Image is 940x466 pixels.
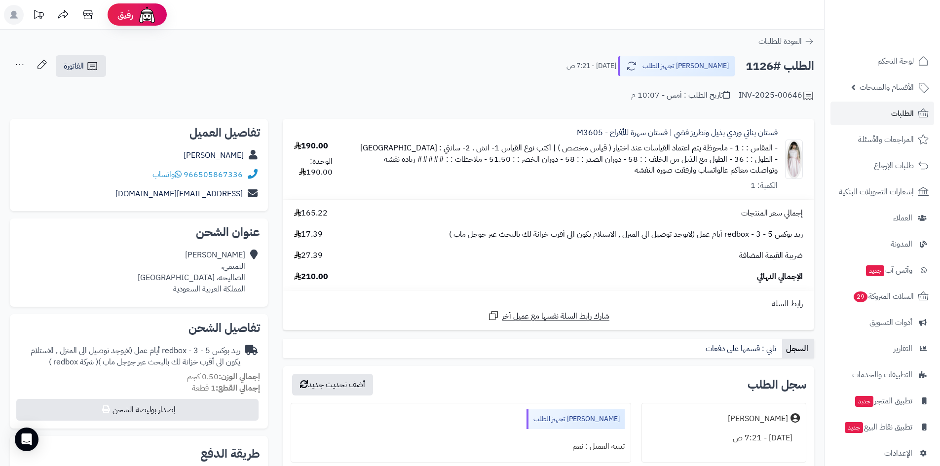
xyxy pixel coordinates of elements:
img: 1756220418-413A5139-90x90.jpeg [786,140,802,179]
a: الفاتورة [56,55,106,77]
div: ريد بوكس redbox - 3 - 5 أيام عمل (لايوجد توصيل الى المنزل , الاستلام يكون الى أقرب خزانة لك بالبح... [18,345,240,368]
span: الفاتورة [64,60,84,72]
span: شارك رابط السلة نفسها مع عميل آخر [502,311,609,322]
span: ريد بوكس redbox - 3 - 5 أيام عمل (لايوجد توصيل الى المنزل , الاستلام يكون الى أقرب خزانة لك بالبح... [449,229,803,240]
a: تحديثات المنصة [26,5,51,27]
small: - الطول مع الذيل من الخلف : : 58 [628,153,732,165]
span: التقارير [894,342,912,356]
small: 0.50 كجم [187,371,260,383]
a: التقارير [830,337,934,360]
div: رابط السلة [287,298,810,310]
button: أضف تحديث جديد [292,374,373,395]
div: الوحدة: 190.00 [294,156,333,179]
h2: الطلب #1126 [746,56,814,76]
div: 190.00 [294,141,328,152]
button: [PERSON_NAME] تجهيز الطلب [618,56,735,76]
small: - المقاس : : 1 [735,142,778,154]
span: جديد [866,265,884,276]
span: 29 [854,291,868,303]
span: تطبيق المتجر [854,394,912,408]
div: [PERSON_NAME] تجهيز الطلب [526,409,625,429]
span: الطلبات [891,107,914,120]
strong: إجمالي الوزن: [219,371,260,383]
a: تطبيق نقاط البيعجديد [830,415,934,439]
span: جديد [855,396,873,407]
div: INV-2025-00646 [739,90,814,102]
span: المدونة [891,237,912,251]
a: التطبيقات والخدمات [830,363,934,387]
span: الأقسام والمنتجات [860,80,914,94]
small: [DATE] - 7:21 ص [566,61,616,71]
div: الكمية: 1 [751,180,778,191]
a: العودة للطلبات [758,36,814,47]
a: [PERSON_NAME] [184,149,244,161]
div: [DATE] - 7:21 ص [648,429,800,448]
h2: تفاصيل الشحن [18,322,260,334]
div: Open Intercom Messenger [15,428,38,451]
h2: عنوان الشحن [18,226,260,238]
span: إجمالي سعر المنتجات [741,208,803,219]
span: 17.39 [294,229,323,240]
div: تنبيه العميل : نعم [297,437,624,456]
span: إشعارات التحويلات البنكية [839,185,914,199]
small: - ملاحظات : : ##### زياده نفشه وتواصلت معاكم عالواتساب وارفقت صورة النفشه [384,153,778,177]
small: - دوران الخصر : : 51.50 [489,153,563,165]
a: شارك رابط السلة نفسها مع عميل آخر [488,310,609,322]
a: تابي : قسمها على دفعات [702,339,782,358]
a: السلات المتروكة29 [830,285,934,308]
a: المدونة [830,232,934,256]
a: واتساب [152,169,182,180]
span: الإجمالي النهائي [757,271,803,283]
span: ( شركة redbox ) [49,356,98,368]
a: 966505867336 [184,169,243,180]
span: ضريبة القيمة المضافة [739,250,803,261]
a: إشعارات التحويلات البنكية [830,180,934,204]
div: [PERSON_NAME] التميمي، الصاليحه، [GEOGRAPHIC_DATA] المملكة العربية السعودية [138,250,245,294]
span: 27.39 [294,250,323,261]
span: أدوات التسويق [869,316,912,329]
a: لوحة التحكم [830,49,934,73]
a: العملاء [830,206,934,230]
small: - الطول : : 36 [734,153,778,165]
a: الطلبات [830,102,934,125]
h2: طريقة الدفع [200,448,260,460]
span: تطبيق نقاط البيع [844,420,912,434]
a: تطبيق المتجرجديد [830,389,934,413]
span: العودة للطلبات [758,36,802,47]
span: 165.22 [294,208,328,219]
span: الإعدادات [884,446,912,460]
a: وآتس آبجديد [830,258,934,282]
a: السجل [782,339,814,358]
span: رفيق [117,9,133,21]
a: الإعدادات [830,441,934,465]
strong: إجمالي القطع: [216,382,260,394]
span: السلات المتروكة [853,289,914,303]
span: جديد [845,422,863,433]
img: ai-face.png [137,5,157,25]
small: 1 قطعة [192,382,260,394]
span: وآتس آب [865,263,912,277]
a: [EMAIL_ADDRESS][DOMAIN_NAME] [115,188,243,200]
a: فستان بناتي وردي بذيل وتطريز فضي | فستان سهرة للأفراح - M3605 [577,127,778,139]
a: أدوات التسويق [830,311,934,334]
span: طلبات الإرجاع [874,159,914,173]
img: logo-2.png [873,22,931,42]
h3: سجل الطلب [748,379,806,391]
button: إصدار بوليصة الشحن [16,399,259,421]
span: المراجعات والأسئلة [858,133,914,146]
span: لوحة التحكم [877,54,914,68]
span: العملاء [893,211,912,225]
a: طلبات الإرجاع [830,154,934,178]
span: 210.00 [294,271,328,283]
small: - دوران الصدر : : 58 [565,153,626,165]
div: [PERSON_NAME] [728,413,788,425]
span: التطبيقات والخدمات [852,368,912,382]
small: - ملحوظة يتم اعتماد القياسات عند اختيار ( قياس مخصص ) | اكتب نوع القياس 1- انش . 2- سانتي : [GEOG... [360,142,733,154]
div: تاريخ الطلب : أمس - 10:07 م [631,90,730,101]
a: المراجعات والأسئلة [830,128,934,151]
h2: تفاصيل العميل [18,127,260,139]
